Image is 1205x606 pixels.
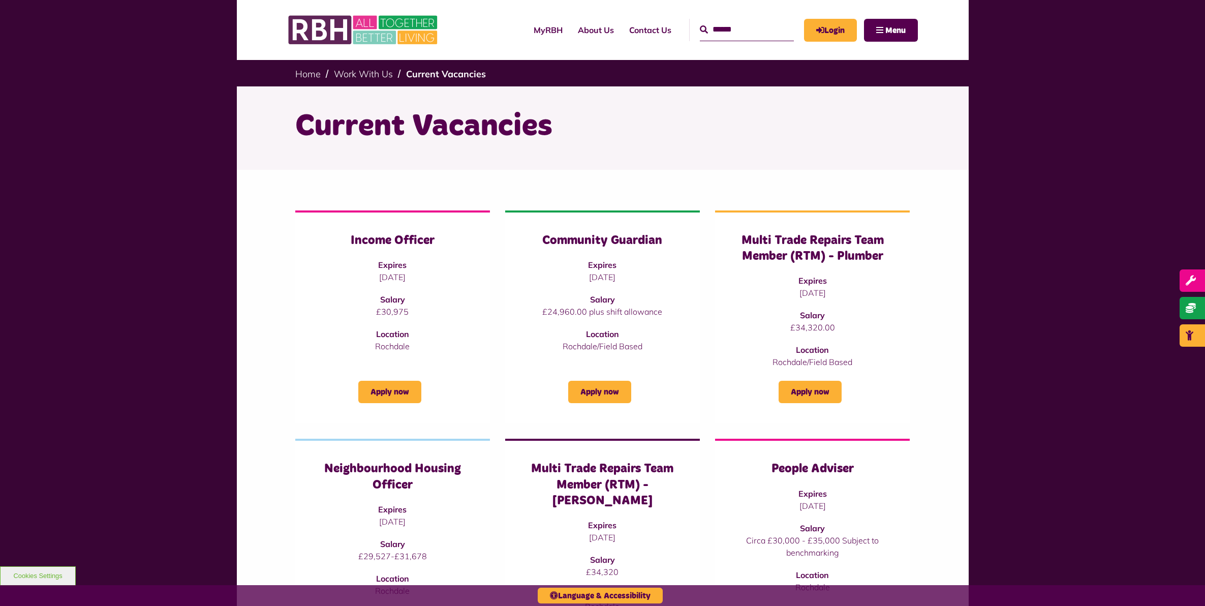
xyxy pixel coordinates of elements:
[590,294,615,305] strong: Salary
[800,310,825,320] strong: Salary
[735,581,889,593] p: Rochdale
[526,531,679,543] p: [DATE]
[316,516,470,528] p: [DATE]
[735,287,889,299] p: [DATE]
[295,107,910,146] h1: Current Vacancies
[358,381,421,403] a: Apply now
[700,19,794,41] input: Search
[526,16,570,44] a: MyRBH
[316,585,470,597] p: Rochdale
[622,16,679,44] a: Contact Us
[526,233,679,249] h3: Community Guardian
[735,461,889,477] h3: People Adviser
[798,489,827,499] strong: Expires
[1159,560,1205,606] iframe: Netcall Web Assistant for live chat
[334,68,393,80] a: Work With Us
[798,276,827,286] strong: Expires
[378,504,407,514] strong: Expires
[779,381,842,403] a: Apply now
[588,260,616,270] strong: Expires
[588,520,616,530] strong: Expires
[735,356,889,368] p: Rochdale/Field Based
[526,306,679,318] p: £24,960.00 plus shift allowance
[380,294,405,305] strong: Salary
[735,500,889,512] p: [DATE]
[570,16,622,44] a: About Us
[526,566,679,578] p: £34,320
[316,340,470,352] p: Rochdale
[885,26,906,35] span: Menu
[796,570,829,580] strong: Location
[590,555,615,565] strong: Salary
[526,271,679,283] p: [DATE]
[316,306,470,318] p: £30,975
[316,550,470,562] p: £29,527-£31,678
[316,271,470,283] p: [DATE]
[735,321,889,334] p: £34,320.00
[376,329,409,339] strong: Location
[568,381,631,403] a: Apply now
[864,19,918,42] button: Navigation
[380,539,405,549] strong: Salary
[586,329,619,339] strong: Location
[735,233,889,264] h3: Multi Trade Repairs Team Member (RTM) - Plumber
[800,523,825,533] strong: Salary
[735,534,889,559] p: Circa £30,000 - £35,000 Subject to benchmarking
[288,10,440,50] img: RBH
[526,340,679,352] p: Rochdale/Field Based
[526,461,679,509] h3: Multi Trade Repairs Team Member (RTM) - [PERSON_NAME]
[316,461,470,493] h3: Neighbourhood Housing Officer
[538,588,663,603] button: Language & Accessibility
[406,68,486,80] a: Current Vacancies
[376,573,409,584] strong: Location
[796,345,829,355] strong: Location
[804,19,857,42] a: MyRBH
[295,68,321,80] a: Home
[316,233,470,249] h3: Income Officer
[378,260,407,270] strong: Expires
